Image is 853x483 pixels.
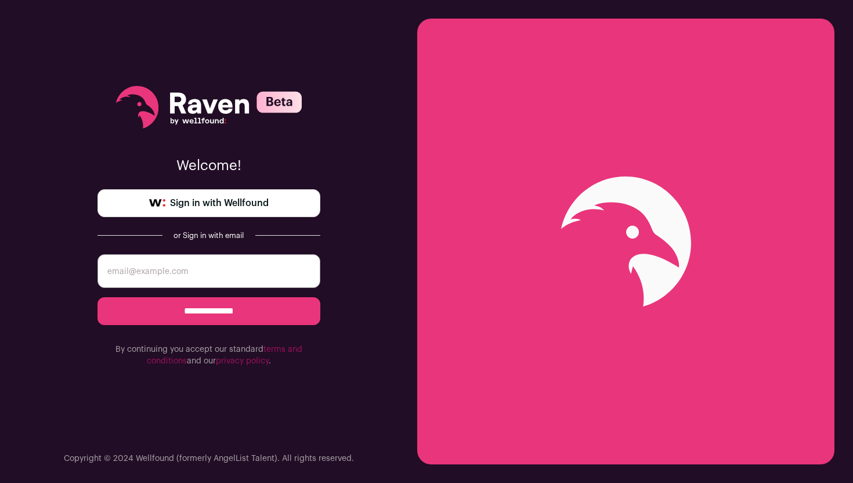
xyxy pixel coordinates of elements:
p: By continuing you accept our standard and our . [97,344,320,367]
a: terms and conditions [147,345,302,365]
p: Welcome! [97,157,320,175]
div: or Sign in with email [172,231,246,240]
p: Copyright © 2024 Wellfound (formerly AngelList Talent). All rights reserved. [64,453,354,464]
img: wellfound-symbol-flush-black-fb3c872781a75f747ccb3a119075da62bfe97bd399995f84a933054e44a575c4.png [149,199,165,207]
a: Sign in with Wellfound [97,189,320,217]
span: Sign in with Wellfound [170,196,269,210]
input: email@example.com [97,254,320,288]
a: privacy policy [216,357,269,365]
